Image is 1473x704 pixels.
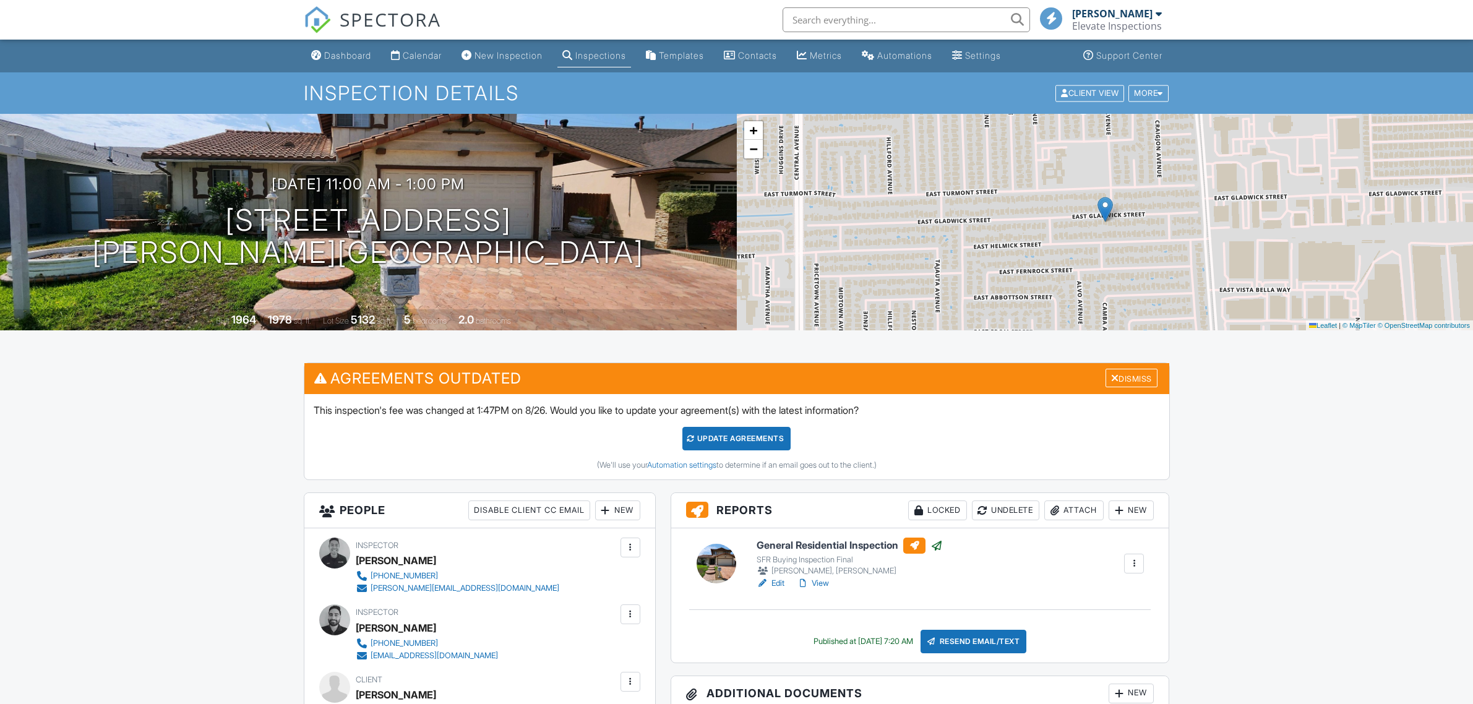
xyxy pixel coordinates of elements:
div: Attach [1044,500,1104,520]
span: Built [216,316,230,325]
a: SPECTORA [304,17,441,43]
a: © OpenStreetMap contributors [1378,322,1470,329]
div: [PERSON_NAME] [356,619,436,637]
div: Published at [DATE] 7:20 AM [814,637,913,646]
div: [PERSON_NAME] [1072,7,1153,20]
div: Update Agreements [682,427,791,450]
span: + [749,122,757,138]
div: 5132 [351,313,375,326]
h3: Agreements Outdated [304,363,1169,393]
div: 2.0 [458,313,474,326]
a: Settings [947,45,1006,67]
div: SFR Buying Inspection Final [757,555,943,565]
a: Metrics [792,45,847,67]
div: 1978 [268,313,292,326]
a: Support Center [1078,45,1167,67]
div: Client View [1055,85,1124,101]
h1: [STREET_ADDRESS] [PERSON_NAME][GEOGRAPHIC_DATA] [92,204,644,270]
a: [EMAIL_ADDRESS][DOMAIN_NAME] [356,650,498,662]
a: [PHONE_NUMBER] [356,637,498,650]
a: Zoom out [744,140,763,158]
span: bathrooms [476,316,511,325]
div: Locked [908,500,967,520]
div: Dismiss [1106,369,1157,388]
div: Support Center [1096,50,1162,61]
a: View [797,577,829,590]
a: [PHONE_NUMBER] [356,570,559,582]
div: [PHONE_NUMBER] [371,571,438,581]
a: Automation settings [647,460,716,470]
span: | [1339,322,1341,329]
div: [PERSON_NAME] [356,685,436,704]
a: [PERSON_NAME][EMAIL_ADDRESS][DOMAIN_NAME] [356,582,559,595]
h3: Reports [671,493,1169,528]
span: Lot Size [323,316,349,325]
div: New [595,500,640,520]
span: SPECTORA [340,6,441,32]
a: New Inspection [457,45,548,67]
div: Dashboard [324,50,371,61]
div: [PHONE_NUMBER] [371,638,438,648]
h3: [DATE] 11:00 am - 1:00 pm [272,176,465,192]
a: Automations (Basic) [857,45,937,67]
div: New Inspection [475,50,543,61]
a: Edit [757,577,784,590]
span: Client [356,675,382,684]
a: © MapTiler [1342,322,1376,329]
span: sq.ft. [377,316,392,325]
div: Inspections [575,50,626,61]
div: This inspection's fee was changed at 1:47PM on 8/26. Would you like to update your agreement(s) w... [304,394,1169,479]
div: 1964 [231,313,256,326]
div: Contacts [738,50,777,61]
div: Disable Client CC Email [468,500,590,520]
div: (We'll use your to determine if an email goes out to the client.) [314,460,1160,470]
a: Zoom in [744,121,763,140]
span: bedrooms [413,316,447,325]
h3: People [304,493,655,528]
span: − [749,141,757,157]
h1: Inspection Details [304,82,1170,104]
span: sq. ft. [294,316,311,325]
a: Contacts [719,45,782,67]
div: Undelete [972,500,1039,520]
div: Elevate Inspections [1072,20,1162,32]
div: Templates [659,50,704,61]
div: New [1109,684,1154,703]
a: Dashboard [306,45,376,67]
div: Resend Email/Text [921,630,1027,653]
div: More [1128,85,1169,101]
div: Calendar [403,50,442,61]
a: Leaflet [1309,322,1337,329]
div: Automations [877,50,932,61]
img: Marker [1097,197,1113,222]
div: [PERSON_NAME] [356,551,436,570]
div: Metrics [810,50,842,61]
div: New [1109,500,1154,520]
span: Inspector [356,607,398,617]
div: [EMAIL_ADDRESS][DOMAIN_NAME] [371,651,498,661]
h6: General Residential Inspection [757,538,943,554]
div: [PERSON_NAME], [PERSON_NAME] [757,565,943,577]
img: The Best Home Inspection Software - Spectora [304,6,331,33]
div: [PERSON_NAME][EMAIL_ADDRESS][DOMAIN_NAME] [371,583,559,593]
input: Search everything... [783,7,1030,32]
a: Templates [641,45,709,67]
a: Inspections [557,45,631,67]
span: Inspector [356,541,398,550]
a: Calendar [386,45,447,67]
div: 5 [404,313,411,326]
a: Client View [1054,88,1127,97]
div: Settings [965,50,1001,61]
a: General Residential Inspection SFR Buying Inspection Final [PERSON_NAME], [PERSON_NAME] [757,538,943,577]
